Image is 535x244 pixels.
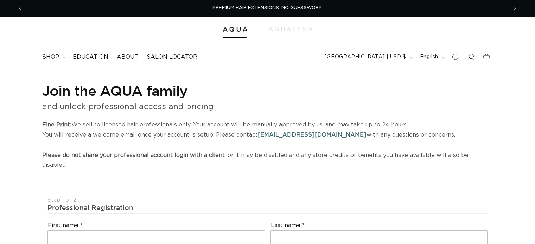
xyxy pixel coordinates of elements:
[73,53,108,61] span: Education
[416,51,448,64] button: English
[42,152,225,158] strong: Please do not share your professional account login with a client
[223,27,247,32] img: Aqua Hair Extensions
[212,6,323,10] span: PREMIUM HAIR EXTENSIONS. NO GUESSWORK.
[42,100,493,114] p: and unlock professional access and pricing
[269,27,313,31] img: aqualyna.com
[142,49,202,65] a: Salon Locator
[69,49,113,65] a: Education
[507,2,523,15] button: Next announcement
[320,51,416,64] button: [GEOGRAPHIC_DATA] | USD $
[258,132,367,138] a: [EMAIL_ADDRESS][DOMAIN_NAME]
[38,49,69,65] summary: shop
[117,53,138,61] span: About
[271,222,305,229] label: Last name
[325,53,406,61] span: [GEOGRAPHIC_DATA] | USD $
[47,203,488,212] div: Professional Registration
[147,53,197,61] span: Salon Locator
[42,120,493,170] p: We sell to licensed hair professionals only. Your account will be manually approved by us, and ma...
[42,122,71,127] strong: Fine Print:
[48,222,83,229] label: First name
[448,50,463,65] summary: Search
[42,53,59,61] span: shop
[113,49,142,65] a: About
[42,81,493,100] h1: Join the AQUA family
[420,53,438,61] span: English
[12,2,28,15] button: Previous announcement
[47,197,488,204] div: Step 1 of 2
